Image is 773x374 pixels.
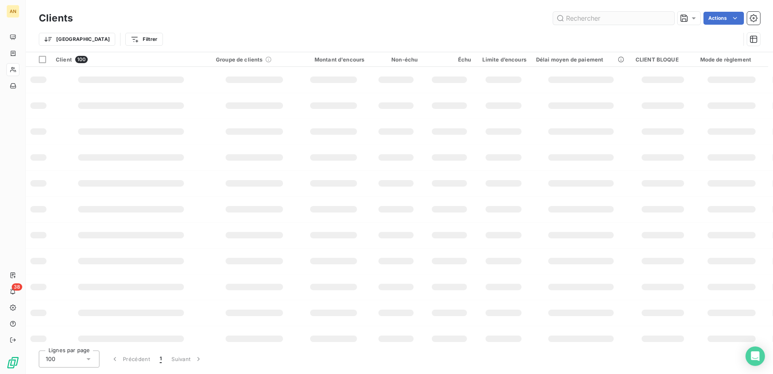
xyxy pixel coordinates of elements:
div: Limite d’encours [481,56,526,63]
span: 38 [12,283,22,291]
span: Client [56,56,72,63]
h3: Clients [39,11,73,25]
button: 1 [155,351,167,368]
div: Échu [427,56,471,63]
input: Rechercher [553,12,674,25]
span: 100 [75,56,88,63]
span: Groupe de clients [216,56,263,63]
div: Montant d'encours [302,56,364,63]
button: [GEOGRAPHIC_DATA] [39,33,115,46]
span: 100 [46,355,55,363]
button: Précédent [106,351,155,368]
div: CLIENT BLOQUE [636,56,691,63]
span: 1 [160,355,162,363]
button: Suivant [167,351,207,368]
div: Délai moyen de paiement [536,56,626,63]
button: Filtrer [125,33,163,46]
button: Actions [703,12,744,25]
div: AN [6,5,19,18]
div: Non-échu [374,56,418,63]
div: Open Intercom Messenger [746,346,765,366]
img: Logo LeanPay [6,356,19,369]
div: Mode de règlement [700,56,763,63]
